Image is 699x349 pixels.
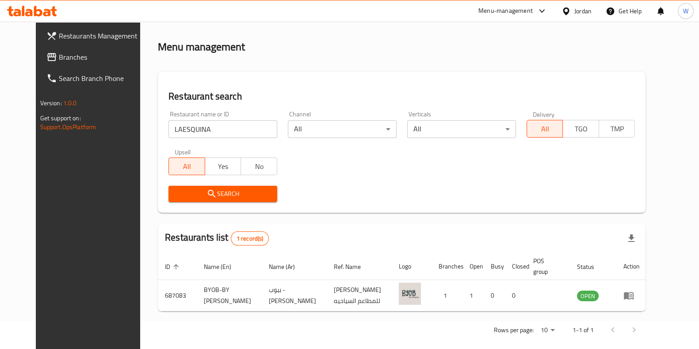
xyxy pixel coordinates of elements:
a: Search Branch Phone [39,68,153,89]
h2: Restaurant search [168,90,635,103]
a: Restaurants Management [39,25,153,46]
button: TGO [562,120,599,138]
td: 687083 [158,280,197,311]
span: Ref. Name [334,261,372,272]
a: Home [158,12,186,22]
td: 0 [505,280,526,311]
button: No [241,157,277,175]
a: Branches [39,46,153,68]
span: Get support on: [40,112,81,124]
span: ID [165,261,182,272]
button: Yes [205,157,241,175]
span: Status [577,261,606,272]
th: Closed [505,253,526,280]
p: 1-1 of 1 [572,325,593,336]
button: All [168,157,205,175]
span: Search [176,188,270,199]
th: Open [462,253,484,280]
a: Support.OpsPlatform [40,121,96,133]
div: Export file [621,228,642,249]
th: Branches [432,253,462,280]
span: Restaurants Management [59,31,145,41]
div: All [407,120,516,138]
span: W [683,6,688,16]
td: BYOB-BY [PERSON_NAME] [197,280,262,311]
th: Busy [484,253,505,280]
button: Search [168,186,277,202]
span: 1.0.0 [63,97,77,109]
span: Yes [209,160,238,173]
td: 1 [432,280,462,311]
span: Menu management [196,12,255,22]
input: Search for restaurant name or ID.. [168,120,277,138]
td: [PERSON_NAME] للمطاعم السياحيه [327,280,392,311]
td: 1 [462,280,484,311]
img: BYOB-BY LAESQUINA [399,283,421,305]
label: Upsell [175,149,191,155]
th: Logo [392,253,432,280]
div: OPEN [577,291,599,301]
button: All [527,120,563,138]
span: 1 record(s) [231,234,269,243]
span: OPEN [577,291,599,301]
span: Branches [59,52,145,62]
span: All [531,123,560,135]
td: بيوب -[PERSON_NAME] [262,280,327,311]
table: enhanced table [158,253,647,311]
span: All [172,160,202,173]
h2: Restaurants list [165,231,269,245]
th: Action [616,253,647,280]
div: Jordan [574,6,592,16]
label: Delivery [533,111,555,117]
span: TGO [566,123,596,135]
span: Name (Ar) [269,261,306,272]
p: Rows per page: [493,325,533,336]
span: TMP [603,123,632,135]
div: Rows per page: [537,324,558,337]
div: Menu-management [478,6,533,16]
div: All [288,120,397,138]
span: Version: [40,97,62,109]
td: 0 [484,280,505,311]
span: Search Branch Phone [59,73,145,84]
span: No [244,160,274,173]
button: TMP [599,120,635,138]
div: Menu [623,290,640,301]
li: / [190,12,193,22]
h2: Menu management [158,40,245,54]
span: Name (En) [204,261,243,272]
span: POS group [533,256,559,277]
